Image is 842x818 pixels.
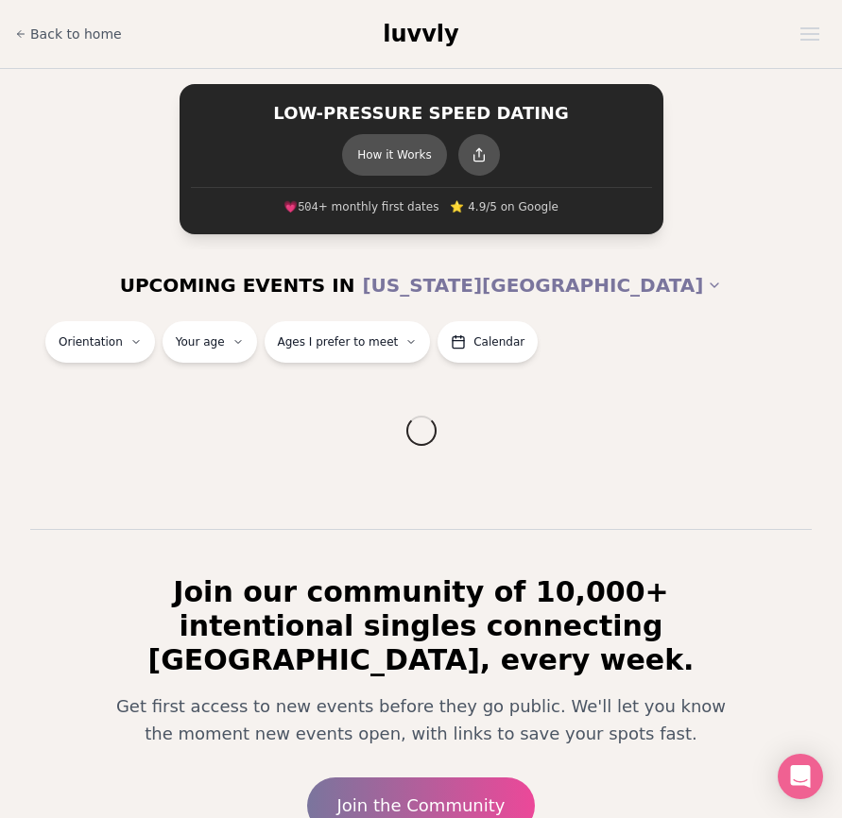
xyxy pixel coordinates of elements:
[104,692,739,748] p: Get first access to new events before they go public. We'll let you know the moment new events op...
[342,134,447,176] button: How it Works
[362,264,722,306] button: [US_STATE][GEOGRAPHIC_DATA]
[383,21,458,47] span: luvvly
[265,321,431,363] button: Ages I prefer to meet
[163,321,257,363] button: Your age
[438,321,538,363] button: Calendar
[45,321,155,363] button: Orientation
[450,199,558,214] span: ⭐ 4.9/5 on Google
[778,754,823,799] div: Open Intercom Messenger
[89,575,754,677] h2: Join our community of 10,000+ intentional singles connecting [GEOGRAPHIC_DATA], every week.
[298,201,318,214] span: 504
[30,25,122,43] span: Back to home
[278,334,399,349] span: Ages I prefer to meet
[15,15,122,53] a: Back to home
[284,199,438,215] span: 💗 + monthly first dates
[473,334,524,349] span: Calendar
[793,20,827,48] button: Open menu
[59,334,123,349] span: Orientation
[176,334,225,349] span: Your age
[120,272,355,298] span: UPCOMING EVENTS IN
[191,103,652,125] h2: LOW-PRESSURE SPEED DATING
[383,19,458,49] a: luvvly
